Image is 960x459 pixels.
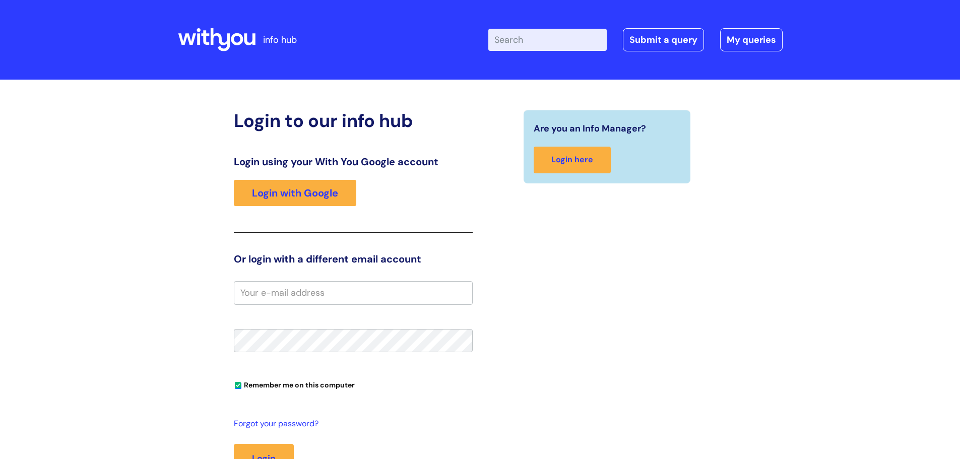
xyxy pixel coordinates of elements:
span: Are you an Info Manager? [534,120,646,137]
h3: Or login with a different email account [234,253,473,265]
a: My queries [720,28,783,51]
input: Remember me on this computer [235,382,241,389]
input: Your e-mail address [234,281,473,304]
a: Forgot your password? [234,417,468,431]
input: Search [488,29,607,51]
a: Submit a query [623,28,704,51]
p: info hub [263,32,297,48]
h2: Login to our info hub [234,110,473,132]
a: Login here [534,147,611,173]
h3: Login using your With You Google account [234,156,473,168]
div: You can uncheck this option if you're logging in from a shared device [234,376,473,392]
a: Login with Google [234,180,356,206]
label: Remember me on this computer [234,378,355,389]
